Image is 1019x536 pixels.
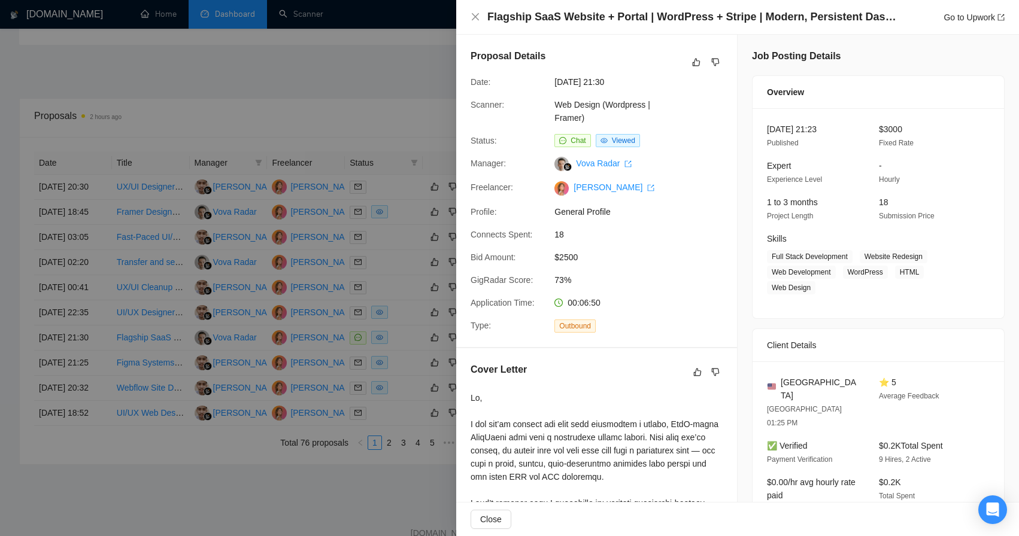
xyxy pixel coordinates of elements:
img: c1-74Cy7azD7OLMXeHapYcp4SnqDwMwr5FtSi8tTOJaZxmfnjx218RVX7ny5jzlncu [554,181,569,196]
span: [DATE] 21:23 [767,124,817,134]
div: Open Intercom Messenger [978,495,1007,524]
span: Hourly [879,175,900,184]
span: ✅ Verified [767,441,808,450]
span: Status: [471,136,497,145]
span: Application Time: [471,298,535,307]
span: Skills [767,234,787,243]
img: gigradar-bm.png [563,163,572,171]
span: eye [601,137,608,144]
span: [DATE] 21:30 [554,75,734,89]
a: [PERSON_NAME] export [574,182,654,192]
span: HTML [895,266,924,279]
span: 00:06:50 [568,298,601,307]
span: Web Development [767,266,836,279]
span: Freelancer: [471,182,513,192]
span: Viewed [612,136,635,145]
span: dislike [711,57,720,67]
div: Client Details [767,329,990,361]
span: WordPress [843,266,888,279]
span: [GEOGRAPHIC_DATA] [781,376,860,402]
span: Submission Price [879,212,935,220]
span: ⭐ 5 [879,377,896,387]
span: [GEOGRAPHIC_DATA] 01:25 PM [767,405,842,427]
span: - [879,161,882,170]
span: like [693,367,702,377]
span: Bid Amount: [471,252,516,262]
span: Fixed Rate [879,139,914,147]
span: clock-circle [554,299,563,307]
span: export [997,14,1005,21]
span: Total Spent [879,492,915,500]
span: $0.00/hr avg hourly rate paid [767,477,856,500]
span: Profile: [471,207,497,217]
span: Outbound [554,319,596,333]
span: Chat [571,136,586,145]
span: Connects Spent: [471,230,533,239]
span: Website Redesign [860,250,927,263]
span: $0.2K [879,477,901,487]
span: $3000 [879,124,902,134]
span: Expert [767,161,791,170]
span: export [647,184,654,191]
h5: Proposal Details [471,49,545,63]
button: Close [471,510,511,529]
span: 18 [879,197,888,207]
span: Overview [767,86,804,99]
img: 🇺🇸 [768,382,776,391]
span: export [624,160,632,167]
button: like [690,365,705,379]
button: dislike [708,55,723,69]
button: like [689,55,703,69]
span: 9 Hires, 2 Active [879,455,931,464]
h5: Cover Letter [471,363,527,377]
span: $0.2K Total Spent [879,441,943,450]
span: Published [767,139,799,147]
h4: Flagship SaaS Website + Portal | WordPress + Stripe | Modern, Persistent Dashboards [487,10,900,25]
button: dislike [708,365,723,379]
a: Go to Upworkexport [944,13,1005,22]
span: like [692,57,700,67]
span: GigRadar Score: [471,275,533,285]
span: Full Stack Development [767,250,853,263]
span: 1 to 3 months [767,197,818,207]
span: 18 [554,228,734,241]
span: Experience Level [767,175,822,184]
span: Average Feedback [879,392,939,400]
span: Payment Verification [767,455,832,464]
span: 73% [554,273,734,287]
h5: Job Posting Details [752,49,841,63]
span: close [471,12,480,22]
a: Web Design (Wordpress | Framer) [554,100,650,123]
span: Date: [471,77,490,87]
span: dislike [711,367,720,377]
button: Close [471,12,480,22]
span: Scanner: [471,100,504,109]
span: $2500 [554,251,734,264]
a: Vova Radar export [576,159,632,168]
span: Type: [471,321,491,330]
span: Manager: [471,159,506,168]
span: General Profile [554,205,734,218]
span: message [559,137,566,144]
span: Web Design [767,281,815,294]
span: Close [480,513,502,526]
span: Project Length [767,212,813,220]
